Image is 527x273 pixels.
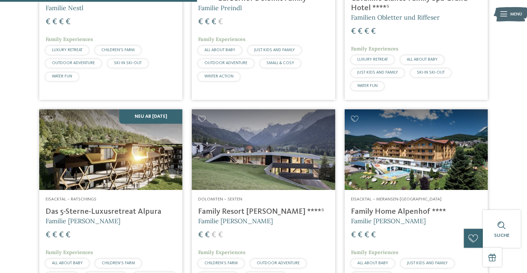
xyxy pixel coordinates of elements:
img: Family Resort Rainer ****ˢ [192,109,335,190]
span: Eisacktal – Meransen-[GEOGRAPHIC_DATA] [351,197,441,202]
span: CHILDREN’S FARM [102,261,135,265]
span: € [211,231,216,239]
span: € [371,231,376,239]
img: Family Home Alpenhof **** [345,109,488,190]
span: JUST KIDS AND FAMILY [357,70,398,75]
span: ALL ABOUT BABY [204,48,235,52]
h4: Family Resort [PERSON_NAME] ****ˢ [198,207,329,217]
span: SKI-IN SKI-OUT [417,70,445,75]
span: Family Experiences [46,249,93,255]
span: OUTDOOR ADVENTURE [257,261,300,265]
span: WINTER ACTION [204,74,234,79]
span: Familie [PERSON_NAME] [198,217,273,225]
span: € [218,18,223,26]
span: € [371,27,376,36]
span: € [211,18,216,26]
span: Family Experiences [198,249,245,255]
span: € [46,231,50,239]
span: ALL ABOUT BABY [407,57,438,62]
span: OUTDOOR ADVENTURE [204,61,248,65]
span: € [218,231,223,239]
span: € [358,27,363,36]
span: € [364,27,369,36]
span: € [52,231,57,239]
span: OUTDOOR ADVENTURE [52,61,95,65]
span: € [52,18,57,26]
span: € [364,231,369,239]
span: Family Experiences [351,46,398,52]
span: € [66,231,70,239]
span: € [351,27,356,36]
h4: Das 5-Sterne-Luxusretreat Alpura [46,207,176,217]
span: € [351,231,356,239]
span: € [205,18,210,26]
span: WATER FUN [52,74,72,79]
span: Family Experiences [198,36,245,42]
span: LUXURY RETREAT [357,57,388,62]
span: ALL ABOUT BABY [52,261,83,265]
span: € [66,18,70,26]
span: Familien Obletter und Riffeser [351,13,440,21]
h4: Family Home Alpenhof **** [351,207,481,217]
span: LUXURY RETREAT [52,48,82,52]
span: JUST KIDS AND FAMILY [254,48,295,52]
span: € [358,231,363,239]
span: CHILDREN’S FARM [101,48,135,52]
span: € [59,231,64,239]
span: WATER FUN [357,84,378,88]
span: Dolomiten – Sexten [198,197,242,202]
span: SMALL & COSY [266,61,294,65]
span: Family Experiences [351,249,398,255]
span: € [46,18,50,26]
span: Familie [PERSON_NAME] [46,217,120,225]
span: € [198,18,203,26]
span: Family Experiences [46,36,93,42]
span: € [205,231,210,239]
span: € [59,18,64,26]
span: CHILDREN’S FARM [204,261,238,265]
span: ALL ABOUT BABY [357,261,388,265]
span: Eisacktal – Ratschings [46,197,96,202]
span: Familie Nestl [46,4,83,12]
span: € [198,231,203,239]
img: Familienhotels gesucht? Hier findet ihr die besten! [39,109,182,190]
span: Suche [494,233,509,238]
span: SKI-IN SKI-OUT [114,61,142,65]
span: Familie [PERSON_NAME] [351,217,426,225]
span: Familie Preindl [198,4,242,12]
span: JUST KIDS AND FAMILY [407,261,448,265]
